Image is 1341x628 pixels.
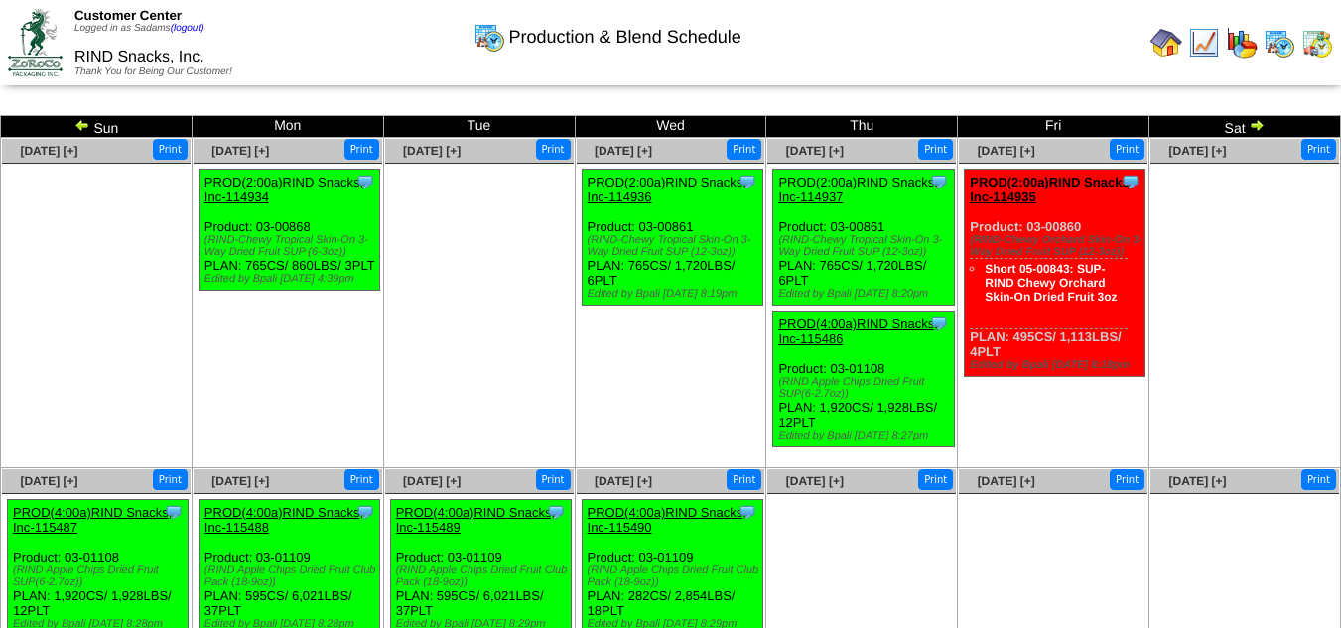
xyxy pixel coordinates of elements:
button: Print [536,139,571,160]
a: [DATE] [+] [786,144,844,158]
td: Thu [766,116,958,138]
button: Print [727,139,761,160]
div: Edited by Bpali [DATE] 8:19pm [588,288,762,300]
a: [DATE] [+] [786,474,844,488]
button: Print [727,469,761,490]
img: home.gif [1150,27,1182,59]
img: arrowleft.gif [74,117,90,133]
div: (RIND-Chewy Orchard Skin-On 3-Way Dried Fruit SUP (12-3oz)) [970,234,1144,258]
img: calendarprod.gif [1264,27,1295,59]
a: PROD(2:00a)RIND Snacks, Inc-114935 [970,175,1133,204]
div: (RIND-Chewy Tropical Skin-On 3-Way Dried Fruit SUP (12-3oz)) [778,234,953,258]
button: Print [344,469,379,490]
span: Production & Blend Schedule [509,27,741,48]
span: RIND Snacks, Inc. [74,49,204,65]
a: PROD(4:00a)RIND Snacks, Inc-115490 [588,505,746,535]
div: (RIND Apple Chips Dried Fruit SUP(6-2.7oz)) [13,565,188,588]
button: Print [918,139,953,160]
img: Tooltip [1121,172,1140,191]
div: Edited by Bpali [DATE] 8:20pm [778,288,953,300]
img: Tooltip [738,172,757,191]
a: [DATE] [+] [978,144,1035,158]
button: Print [536,469,571,490]
div: Edited by Bpali [DATE] 4:39pm [204,273,379,285]
button: Print [918,469,953,490]
div: Product: 03-01108 PLAN: 1,920CS / 1,928LBS / 12PLT [773,312,954,447]
a: PROD(2:00a)RIND Snacks, Inc-114934 [204,175,363,204]
img: Tooltip [164,502,184,522]
button: Print [1110,469,1144,490]
button: Print [1301,469,1336,490]
td: Fri [958,116,1149,138]
div: Product: 03-00860 PLAN: 495CS / 1,113LBS / 4PLT [965,170,1145,377]
a: [DATE] [+] [211,144,269,158]
img: Tooltip [738,502,757,522]
div: (RIND Apple Chips Dried Fruit Club Pack (18-9oz)) [204,565,379,588]
img: Tooltip [929,314,949,333]
a: [DATE] [+] [595,474,652,488]
a: (logout) [171,23,204,34]
img: calendarinout.gif [1301,27,1333,59]
button: Print [344,139,379,160]
a: [DATE] [+] [211,474,269,488]
button: Print [153,139,188,160]
a: [DATE] [+] [403,474,461,488]
div: Product: 03-00861 PLAN: 765CS / 1,720LBS / 6PLT [582,170,762,306]
img: line_graph.gif [1188,27,1220,59]
div: (RIND Apple Chips Dried Fruit SUP(6-2.7oz)) [778,376,953,400]
span: Customer Center [74,8,182,23]
img: Tooltip [355,172,375,191]
img: Tooltip [355,502,375,522]
a: PROD(2:00a)RIND Snacks, Inc-114937 [778,175,937,204]
a: [DATE] [+] [595,144,652,158]
a: PROD(2:00a)RIND Snacks, Inc-114936 [588,175,746,204]
div: (RIND Apple Chips Dried Fruit Club Pack (18-9oz)) [588,565,762,588]
div: Edited by Bpali [DATE] 8:18pm [970,359,1144,371]
div: (RIND-Chewy Tropical Skin-On 3-Way Dried Fruit SUP (12-3oz)) [588,234,762,258]
span: Thank You for Being Our Customer! [74,66,232,77]
div: Product: 03-00868 PLAN: 765CS / 860LBS / 3PLT [199,170,379,291]
img: calendarprod.gif [473,21,505,53]
a: [DATE] [+] [1168,144,1226,158]
div: Edited by Bpali [DATE] 8:27pm [778,430,953,441]
td: Wed [575,116,766,138]
a: [DATE] [+] [20,144,77,158]
td: Sat [1149,116,1341,138]
td: Mon [192,116,383,138]
td: Tue [383,116,575,138]
div: (RIND Apple Chips Dried Fruit Club Pack (18-9oz)) [396,565,571,588]
img: arrowright.gif [1249,117,1265,133]
button: Print [153,469,188,490]
img: Tooltip [546,502,566,522]
img: graph.gif [1226,27,1258,59]
a: PROD(4:00a)RIND Snacks, Inc-115486 [778,316,937,346]
a: PROD(4:00a)RIND Snacks, Inc-115488 [204,505,363,535]
a: [DATE] [+] [403,144,461,158]
img: Tooltip [929,172,949,191]
img: ZoRoCo_Logo(Green%26Foil)%20jpg.webp [8,9,63,75]
a: [DATE] [+] [1168,474,1226,488]
div: (RIND-Chewy Tropical Skin-On 3-Way Dried Fruit SUP (6-3oz)) [204,234,379,258]
button: Print [1301,139,1336,160]
a: [DATE] [+] [20,474,77,488]
div: Product: 03-00861 PLAN: 765CS / 1,720LBS / 6PLT [773,170,954,306]
td: Sun [1,116,193,138]
span: Logged in as Sadams [74,23,204,34]
button: Print [1110,139,1144,160]
a: PROD(4:00a)RIND Snacks, Inc-115487 [13,505,172,535]
a: [DATE] [+] [978,474,1035,488]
